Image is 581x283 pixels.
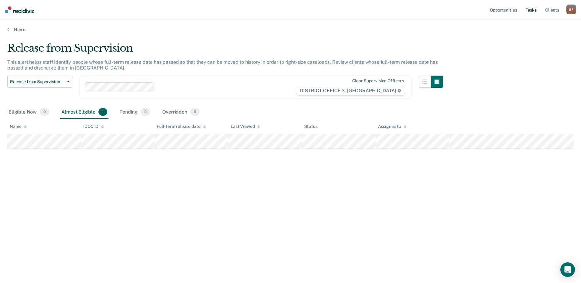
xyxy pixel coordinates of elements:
span: 1 [98,108,107,116]
a: Home [7,27,574,32]
div: Overridden0 [161,106,201,119]
span: 0 [190,108,200,116]
div: Clear supervision officers [352,78,404,84]
div: Status [304,124,317,129]
div: IDOC ID [83,124,104,129]
div: Pending0 [118,106,151,119]
span: 0 [141,108,150,116]
div: Almost Eligible1 [60,106,108,119]
div: Full-term release date [157,124,206,129]
div: B F [566,5,576,14]
div: Open Intercom Messenger [560,262,575,277]
button: Release from Supervision [7,76,72,88]
div: Release from Supervision [7,42,443,59]
span: DISTRICT OFFICE 3, [GEOGRAPHIC_DATA] [296,86,405,96]
span: 0 [40,108,49,116]
img: Recidiviz [5,6,34,13]
span: Release from Supervision [10,79,65,84]
div: Name [10,124,27,129]
button: BF [566,5,576,14]
div: Last Viewed [231,124,260,129]
p: This alert helps staff identify people whose full-term release date has passed so that they can b... [7,59,438,71]
div: Eligible Now0 [7,106,50,119]
div: Assigned to [378,124,407,129]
